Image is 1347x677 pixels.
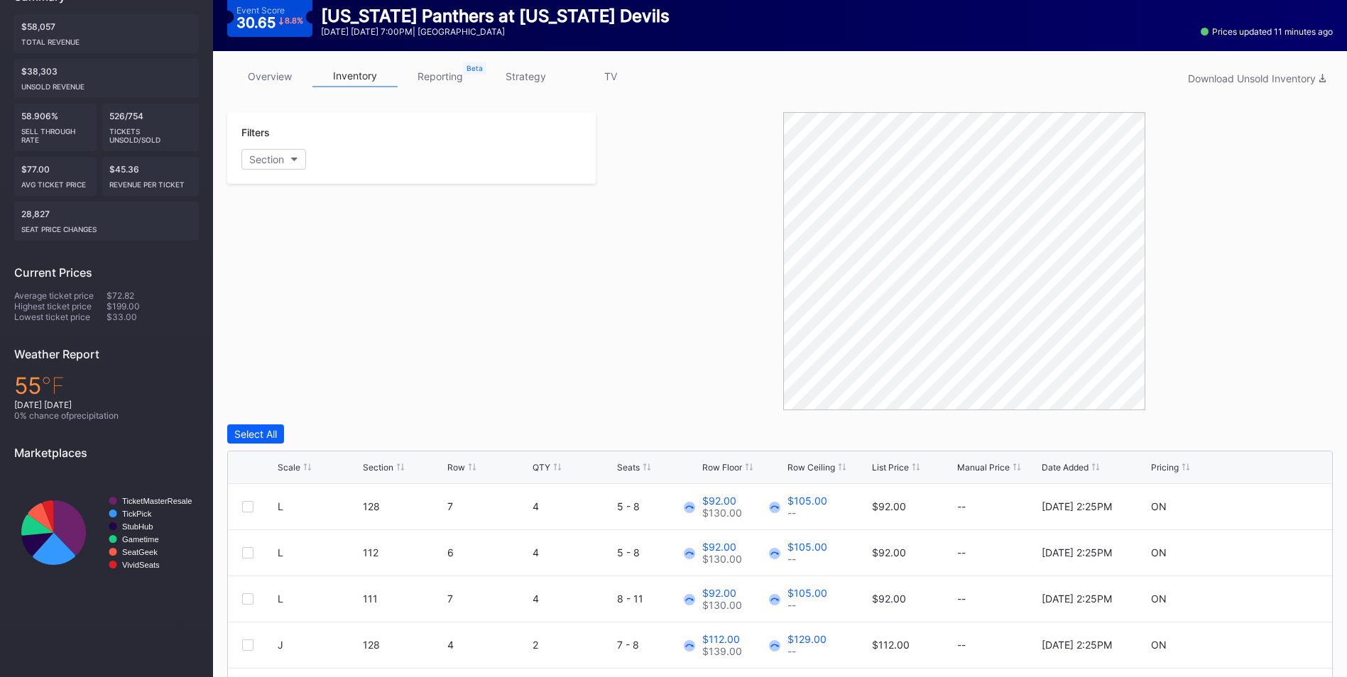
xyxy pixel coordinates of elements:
[107,312,199,322] div: $33.00
[122,497,192,505] text: TicketMasterResale
[1151,593,1167,605] div: ON
[533,546,614,558] div: 4
[321,6,670,26] div: [US_STATE] Panthers at [US_STATE] Devils
[21,219,192,233] div: seat price changes
[41,372,65,400] span: ℉
[102,104,199,151] div: 526/754
[957,500,1039,512] div: --
[236,5,285,16] div: Event Score
[241,149,306,170] button: Section
[702,462,742,473] div: Row Floor
[447,546,529,558] div: 6
[533,593,614,605] div: 4
[872,639,910,651] div: $112.00
[702,507,742,519] div: $130.00
[14,290,107,301] div: Average ticket price
[122,548,158,556] text: SeatGeek
[533,462,550,473] div: QTY
[533,500,614,512] div: 4
[957,593,1039,605] div: --
[483,65,568,87] a: strategy
[14,312,107,322] div: Lowest ticket price
[14,59,199,98] div: $38,303
[14,400,199,410] div: [DATE] [DATE]
[787,553,827,565] div: --
[787,645,827,657] div: --
[122,535,159,544] text: Gametime
[234,428,277,440] div: Select All
[236,16,304,30] div: 30.65
[447,500,529,512] div: 7
[109,121,192,144] div: Tickets Unsold/Sold
[1042,593,1112,605] div: [DATE] 2:25PM
[363,462,393,473] div: Section
[14,157,97,196] div: $77.00
[278,546,283,558] div: L
[787,507,827,519] div: --
[21,77,192,91] div: Unsold Revenue
[14,470,199,595] svg: Chart title
[21,175,89,189] div: Avg ticket price
[957,546,1039,558] div: --
[533,639,614,651] div: 2
[447,462,465,473] div: Row
[227,424,284,444] button: Select All
[617,593,699,605] div: 8 - 11
[1151,500,1167,512] div: ON
[1042,546,1112,558] div: [DATE] 2:25PM
[14,410,199,421] div: 0 % chance of precipitation
[617,546,699,558] div: 5 - 8
[321,26,670,37] div: [DATE] [DATE] 7:00PM | [GEOGRAPHIC_DATA]
[14,372,199,400] div: 55
[617,462,640,473] div: Seats
[278,593,283,605] div: L
[14,202,199,241] div: 28,827
[872,546,906,558] div: $92.00
[872,462,909,473] div: List Price
[1151,462,1179,473] div: Pricing
[285,17,303,25] div: 8.8 %
[21,121,89,144] div: Sell Through Rate
[363,546,445,558] div: 112
[702,495,742,507] div: $92.00
[363,639,445,651] div: 128
[447,593,529,605] div: 7
[787,587,827,599] div: $105.00
[14,301,107,312] div: Highest ticket price
[21,32,192,46] div: Total Revenue
[702,645,742,657] div: $139.00
[1042,500,1112,512] div: [DATE] 2:25PM
[617,500,699,512] div: 5 - 8
[278,500,283,512] div: L
[787,599,827,611] div: --
[447,639,529,651] div: 4
[702,587,742,599] div: $92.00
[363,500,445,512] div: 128
[14,14,199,53] div: $58,057
[107,290,199,301] div: $72.82
[122,561,160,569] text: VividSeats
[109,175,192,189] div: Revenue per ticket
[787,462,835,473] div: Row Ceiling
[702,599,742,611] div: $130.00
[122,510,152,518] text: TickPick
[312,65,398,87] a: inventory
[278,462,300,473] div: Scale
[102,157,199,196] div: $45.36
[1181,69,1333,88] button: Download Unsold Inventory
[398,65,483,87] a: reporting
[872,500,906,512] div: $92.00
[1188,72,1326,84] div: Download Unsold Inventory
[957,462,1010,473] div: Manual Price
[14,265,199,280] div: Current Prices
[702,553,742,565] div: $130.00
[1151,546,1167,558] div: ON
[241,126,582,138] div: Filters
[249,153,284,165] div: Section
[1042,462,1089,473] div: Date Added
[1042,639,1112,651] div: [DATE] 2:25PM
[1151,639,1167,651] div: ON
[702,633,742,645] div: $112.00
[14,347,199,361] div: Weather Report
[278,639,283,651] div: J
